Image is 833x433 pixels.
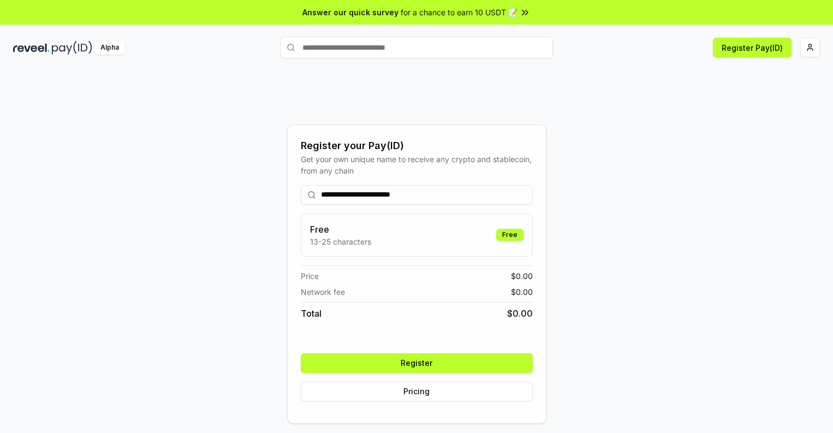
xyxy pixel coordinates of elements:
[94,41,125,55] div: Alpha
[301,307,322,320] span: Total
[310,223,371,236] h3: Free
[507,307,533,320] span: $ 0.00
[713,38,792,57] button: Register Pay(ID)
[301,153,533,176] div: Get your own unique name to receive any crypto and stablecoin, from any chain
[301,353,533,373] button: Register
[301,382,533,401] button: Pricing
[511,286,533,298] span: $ 0.00
[496,229,523,241] div: Free
[301,286,345,298] span: Network fee
[511,270,533,282] span: $ 0.00
[13,41,50,55] img: reveel_dark
[401,7,517,18] span: for a chance to earn 10 USDT 📝
[52,41,92,55] img: pay_id
[310,236,371,247] p: 13-25 characters
[302,7,398,18] span: Answer our quick survey
[301,138,533,153] div: Register your Pay(ID)
[301,270,319,282] span: Price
